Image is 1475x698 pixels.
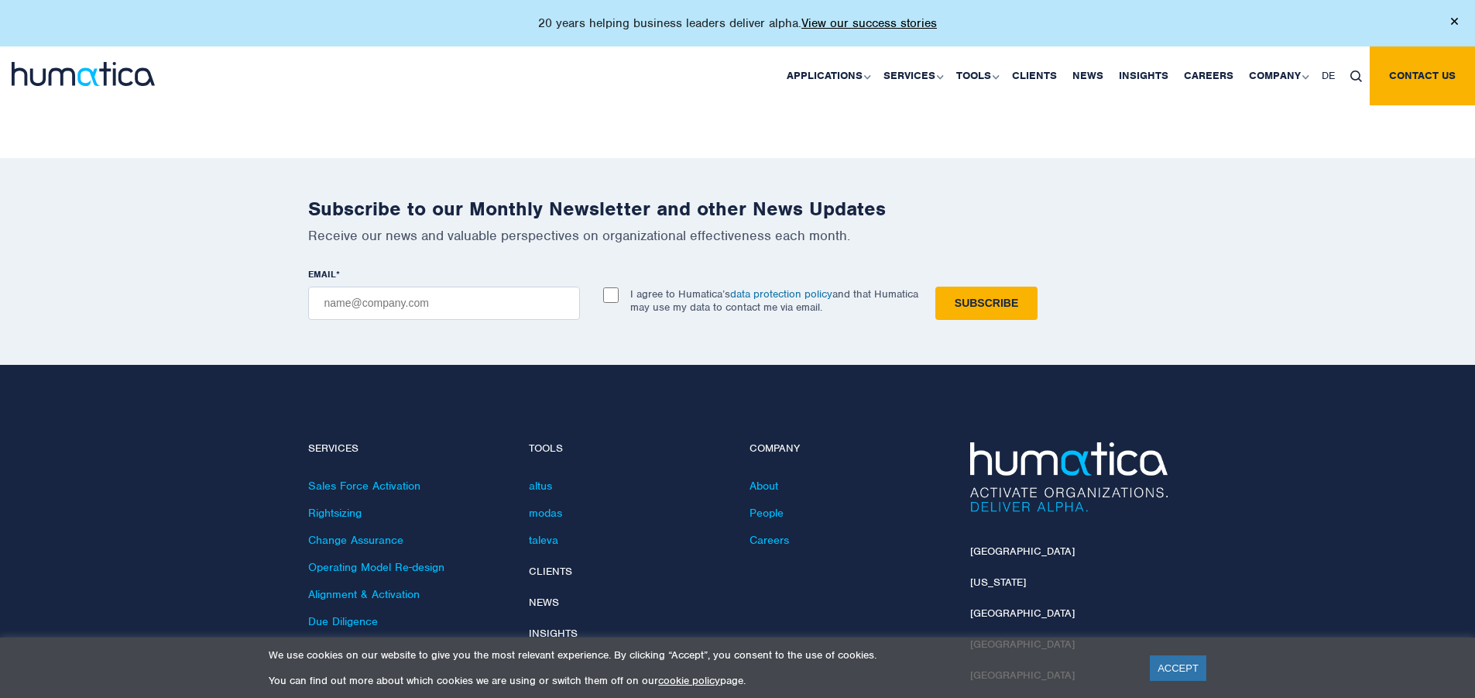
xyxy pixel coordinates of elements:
[529,479,552,493] a: altus
[308,560,444,574] a: Operating Model Re-design
[529,442,726,456] h4: Tools
[308,442,506,456] h4: Services
[970,442,1168,512] img: Humatica
[730,287,832,301] a: data protection policy
[1370,46,1475,105] a: Contact us
[750,533,789,547] a: Careers
[269,648,1130,662] p: We use cookies on our website to give you the most relevant experience. By clicking “Accept”, you...
[1176,46,1241,105] a: Careers
[1111,46,1176,105] a: Insights
[603,287,619,303] input: I agree to Humatica’sdata protection policyand that Humatica may use my data to contact me via em...
[529,565,572,578] a: Clients
[308,614,378,628] a: Due Diligence
[529,533,558,547] a: taleva
[308,506,362,520] a: Rightsizing
[308,227,1168,244] p: Receive our news and valuable perspectives on organizational effectiveness each month.
[801,15,937,31] a: View our success stories
[1065,46,1111,105] a: News
[1241,46,1314,105] a: Company
[948,46,1004,105] a: Tools
[308,587,420,601] a: Alignment & Activation
[269,674,1130,687] p: You can find out more about which cookies we are using or switch them off on our page.
[970,545,1075,558] a: [GEOGRAPHIC_DATA]
[538,15,937,31] p: 20 years helping business leaders deliver alpha.
[1150,655,1206,681] a: ACCEPT
[750,479,778,493] a: About
[308,287,580,320] input: name@company.com
[750,506,784,520] a: People
[529,506,562,520] a: modas
[308,197,1168,221] h2: Subscribe to our Monthly Newsletter and other News Updates
[876,46,948,105] a: Services
[308,268,336,280] span: EMAIL
[779,46,876,105] a: Applications
[308,533,403,547] a: Change Assurance
[750,442,947,456] h4: Company
[12,62,155,86] img: logo
[1350,70,1362,82] img: search_icon
[1314,46,1343,105] a: DE
[658,674,720,687] a: cookie policy
[970,576,1026,589] a: [US_STATE]
[630,287,918,314] p: I agree to Humatica’s and that Humatica may use my data to contact me via email.
[935,287,1038,320] input: Subscribe
[529,596,559,609] a: News
[1004,46,1065,105] a: Clients
[1322,69,1335,82] span: DE
[308,479,420,493] a: Sales Force Activation
[529,627,578,640] a: Insights
[970,607,1075,620] a: [GEOGRAPHIC_DATA]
